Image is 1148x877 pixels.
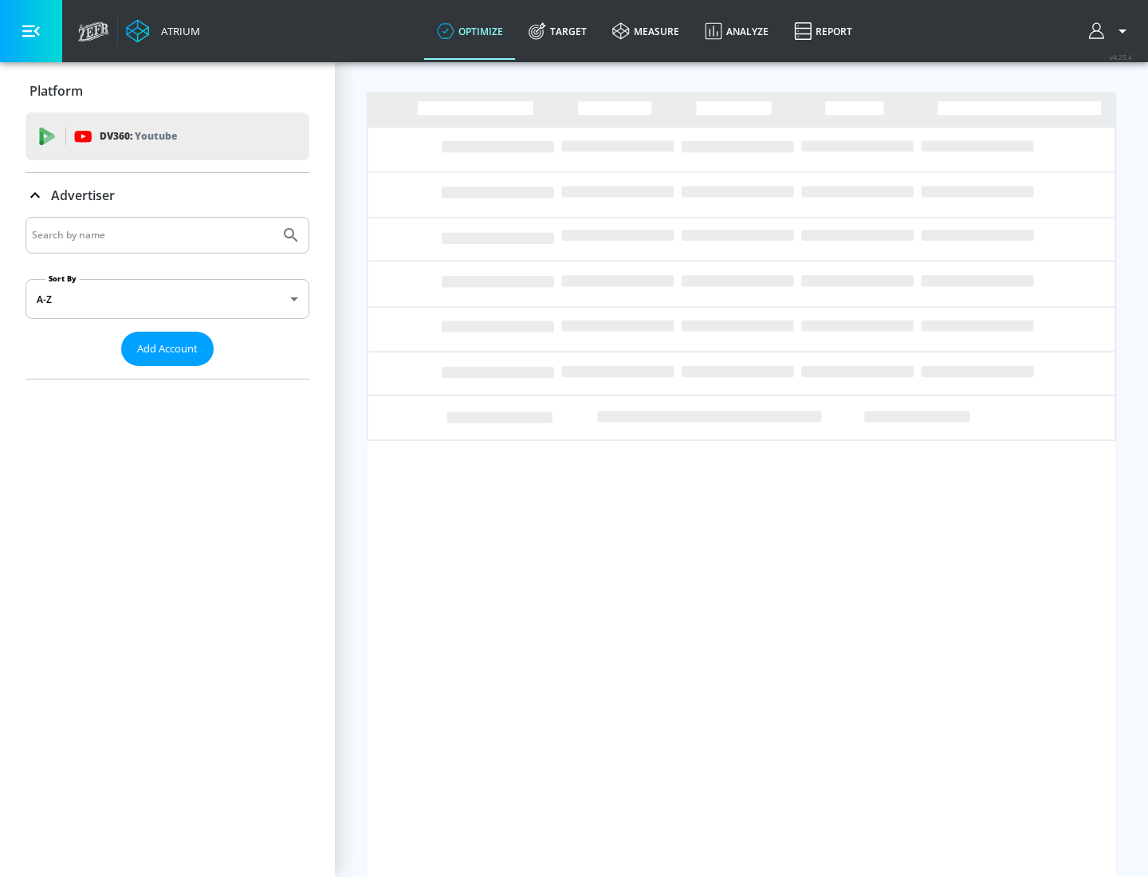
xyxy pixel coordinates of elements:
p: Youtube [135,128,177,144]
a: measure [600,2,692,60]
div: Advertiser [26,173,309,218]
div: Advertiser [26,217,309,379]
a: Analyze [692,2,781,60]
span: Add Account [137,340,198,358]
button: Add Account [121,332,214,366]
label: Sort By [45,273,80,284]
div: DV360: Youtube [26,112,309,160]
div: A-Z [26,279,309,319]
a: Report [781,2,865,60]
p: DV360: [100,128,177,145]
a: Atrium [126,19,200,43]
div: Platform [26,69,309,113]
p: Advertiser [51,187,115,204]
div: Atrium [155,24,200,38]
a: optimize [424,2,516,60]
nav: list of Advertiser [26,366,309,379]
p: Platform [29,82,83,100]
span: v 4.25.4 [1110,53,1132,61]
a: Target [516,2,600,60]
input: Search by name [32,225,273,246]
